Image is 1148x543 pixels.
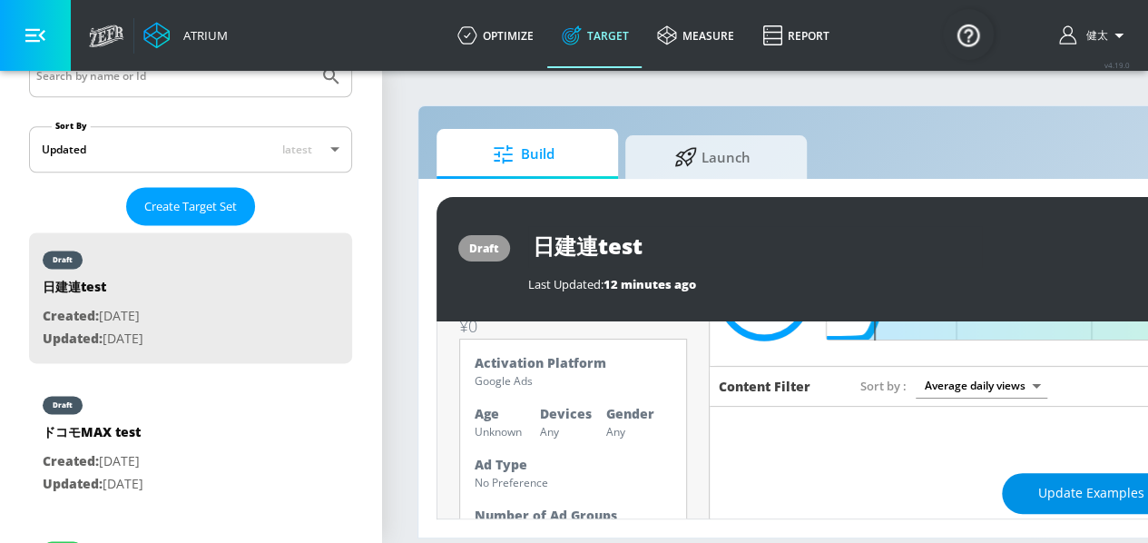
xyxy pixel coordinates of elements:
[53,255,73,264] div: draft
[943,9,994,60] button: Open Resource Center
[42,142,86,157] div: Updated
[475,371,533,390] p: Google Ads
[748,3,843,68] a: Report
[29,232,352,363] div: draft日建連testCreated:[DATE]Updated:[DATE]
[540,422,605,441] p: Any
[43,307,99,324] span: Created:
[43,475,103,492] span: Updated:
[53,400,73,410] div: draft
[475,507,617,524] strong: Number of Ad Groups
[643,135,781,179] span: Launch
[43,423,143,450] div: ドコモMAX test
[52,120,91,132] label: Sort By
[475,473,548,492] p: No Preference
[143,22,228,49] a: Atrium
[29,378,352,508] div: draftドコモMAX testCreated:[DATE]Updated:[DATE]
[1079,28,1108,44] span: login as: kenta.kurishima@mbk-digital.co.jp
[1104,60,1130,70] span: v 4.19.0
[540,405,592,422] strong: Devices
[443,3,547,68] a: optimize
[455,133,593,176] span: Build
[606,422,672,441] p: Any
[43,452,99,469] span: Created:
[176,27,228,44] div: Atrium
[282,142,312,157] span: latest
[1059,25,1130,46] button: 健太
[126,187,255,226] button: Create Target Set
[1038,482,1144,505] span: Update Examples
[606,405,654,422] strong: Gender
[43,305,143,328] p: [DATE]
[43,450,143,473] p: [DATE]
[860,378,907,394] span: Sort by
[643,3,748,68] a: measure
[43,328,143,350] p: [DATE]
[43,278,143,305] div: 日建連test
[43,330,103,347] span: Updated:
[36,64,311,88] input: Search by name or Id
[475,354,606,371] strong: Activation Platform
[475,456,527,473] strong: Ad Type
[547,3,643,68] a: Target
[916,373,1047,398] div: Average daily views
[475,422,540,441] p: Unknown
[469,241,499,256] div: draft
[459,313,665,339] h4: ¥0
[43,473,143,496] p: [DATE]
[719,378,810,395] h6: Content Filter
[144,196,237,217] span: Create Target Set
[475,405,499,422] strong: Age
[603,276,696,292] span: 12 minutes ago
